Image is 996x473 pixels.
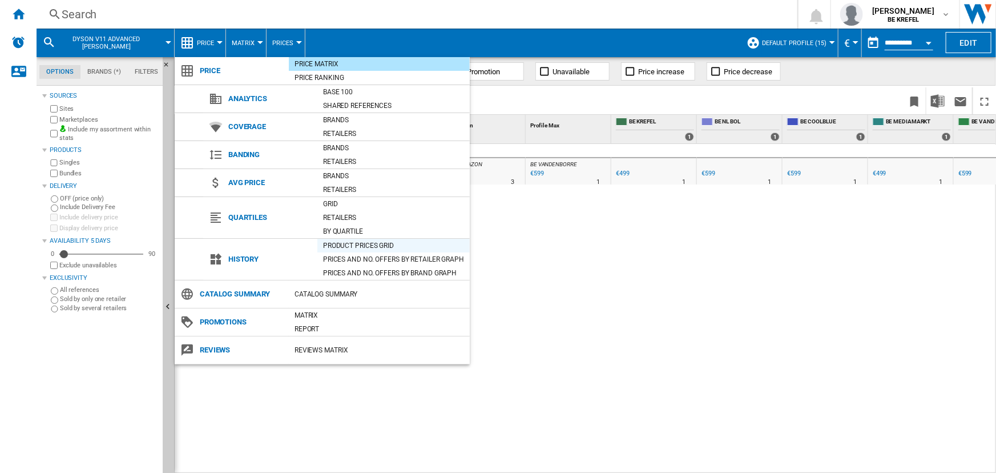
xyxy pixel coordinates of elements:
div: Price Ranking [289,72,470,83]
div: Brands [317,142,470,154]
span: History [223,251,317,267]
div: Product prices grid [317,240,470,251]
div: Prices and No. offers by brand graph [317,267,470,279]
div: REVIEWS Matrix [289,344,470,356]
div: Retailers [317,212,470,223]
span: Reviews [194,342,289,358]
div: Retailers [317,184,470,195]
span: Avg price [223,175,317,191]
div: Shared references [317,100,470,111]
div: Retailers [317,128,470,139]
div: Prices and No. offers by retailer graph [317,254,470,265]
div: Catalog Summary [289,288,470,300]
span: Catalog Summary [194,286,289,302]
div: By quartile [317,226,470,237]
span: Coverage [223,119,317,135]
div: Grid [317,198,470,210]
div: Base 100 [317,86,470,98]
div: Retailers [317,156,470,167]
div: Price Matrix [289,58,470,70]
div: Brands [317,170,470,182]
div: Report [289,323,470,335]
span: Promotions [194,314,289,330]
span: Banding [223,147,317,163]
span: Price [194,63,289,79]
span: Quartiles [223,210,317,226]
div: Matrix [289,310,470,321]
span: Analytics [223,91,317,107]
div: Brands [317,114,470,126]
